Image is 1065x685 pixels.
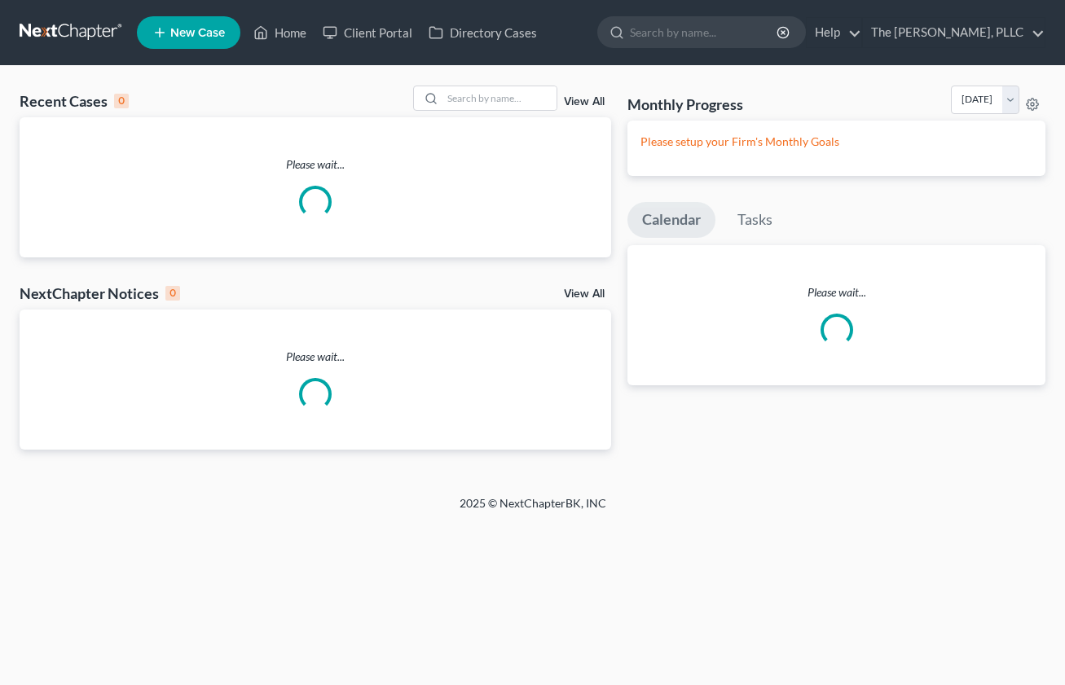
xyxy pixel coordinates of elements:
div: NextChapter Notices [20,283,180,303]
p: Please wait... [627,284,1045,301]
a: Home [245,18,315,47]
p: Please setup your Firm's Monthly Goals [640,134,1032,150]
a: View All [564,96,605,108]
div: 2025 © NextChapterBK, INC [68,495,997,525]
a: Tasks [723,202,787,238]
h3: Monthly Progress [627,94,743,114]
a: Client Portal [315,18,420,47]
a: Directory Cases [420,18,545,47]
span: New Case [170,27,225,39]
div: Recent Cases [20,91,129,111]
input: Search by name... [630,17,779,47]
div: 0 [114,94,129,108]
p: Please wait... [20,349,611,365]
p: Please wait... [20,156,611,173]
input: Search by name... [442,86,557,110]
a: Help [807,18,861,47]
a: View All [564,288,605,300]
a: The [PERSON_NAME], PLLC [863,18,1045,47]
div: 0 [165,286,180,301]
a: Calendar [627,202,715,238]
